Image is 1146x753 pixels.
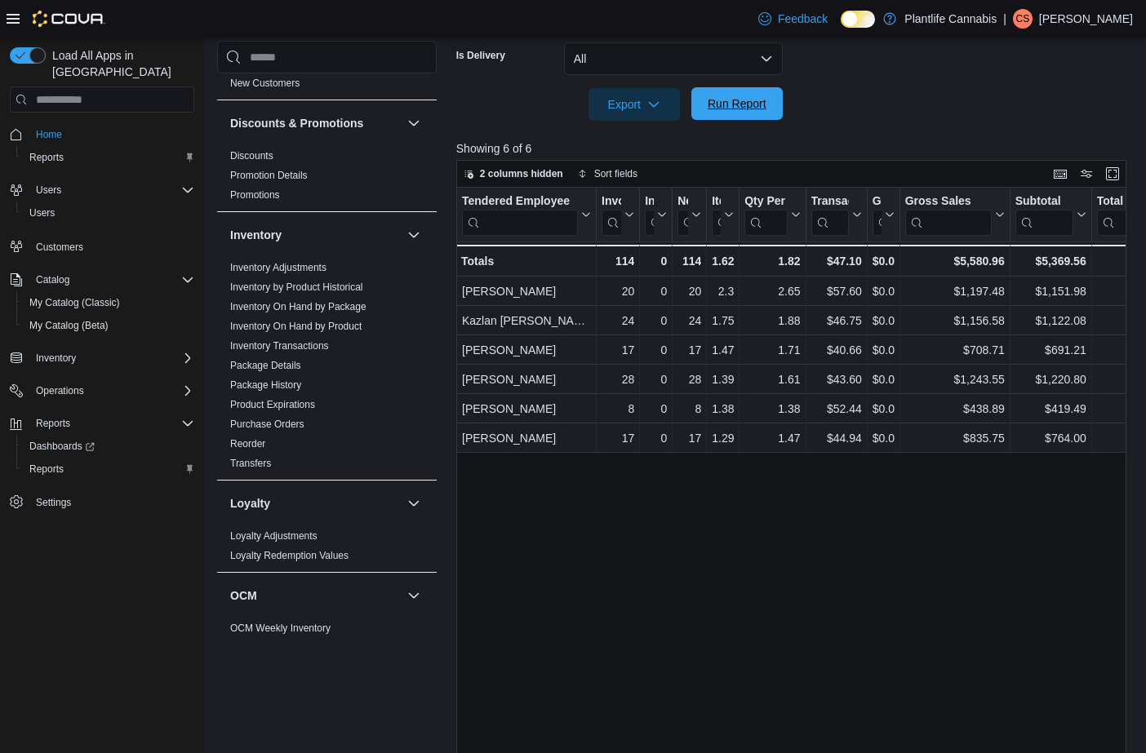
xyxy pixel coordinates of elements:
[16,458,201,481] button: Reports
[744,311,800,330] div: 1.88
[230,227,282,243] h3: Inventory
[462,399,591,419] div: [PERSON_NAME]
[1050,164,1070,184] button: Keyboard shortcuts
[602,194,634,236] button: Invoices Sold
[36,417,70,430] span: Reports
[462,428,591,448] div: [PERSON_NAME]
[1015,194,1086,236] button: Subtotal
[29,440,95,453] span: Dashboards
[29,180,194,200] span: Users
[872,251,894,271] div: $0.00
[217,526,437,572] div: Loyalty
[873,311,895,330] div: $0.00
[230,339,329,352] span: Inventory Transactions
[33,11,105,27] img: Cova
[677,399,701,419] div: 8
[230,321,362,332] a: Inventory On Hand by Product
[712,194,721,210] div: Items Per Transaction
[36,496,71,509] span: Settings
[677,194,701,236] button: Net Sold
[905,399,1005,419] div: $438.89
[905,370,1005,389] div: $1,243.55
[691,87,783,120] button: Run Report
[23,293,194,312] span: My Catalog (Classic)
[1015,399,1086,419] div: $419.49
[873,370,895,389] div: $0.00
[602,194,621,236] div: Invoices Sold
[29,381,91,401] button: Operations
[230,150,273,162] a: Discounts
[712,281,734,301] div: 2.3
[873,399,895,419] div: $0.00
[904,194,991,210] div: Gross Sales
[462,194,578,236] div: Tendered Employee
[46,47,194,80] span: Load All Apps in [GEOGRAPHIC_DATA]
[16,202,201,224] button: Users
[29,492,194,512] span: Settings
[230,78,300,89] a: New Customers
[712,311,734,330] div: 1.75
[230,437,265,450] span: Reorder
[873,281,895,301] div: $0.00
[29,125,69,144] a: Home
[645,194,667,236] button: Invoices Ref
[645,428,667,448] div: 0
[744,281,800,301] div: 2.65
[230,115,401,131] button: Discounts & Promotions
[645,281,667,301] div: 0
[230,77,300,90] span: New Customers
[602,399,634,419] div: 8
[23,148,70,167] a: Reports
[677,340,701,360] div: 17
[1013,9,1033,29] div: Charlotte Soukeroff
[16,146,201,169] button: Reports
[712,399,734,419] div: 1.38
[811,370,861,389] div: $43.60
[23,293,127,312] a: My Catalog (Classic)
[230,360,301,371] a: Package Details
[873,428,895,448] div: $0.00
[708,95,766,112] span: Run Report
[230,622,331,635] span: OCM Weekly Inventory
[811,428,861,448] div: $44.94
[904,9,997,29] p: Plantlife Cannabis
[905,428,1005,448] div: $835.75
[744,251,800,271] div: 1.82
[645,340,667,360] div: 0
[811,194,848,210] div: Transaction Average
[811,194,848,236] div: Transaction Average
[811,399,861,419] div: $52.44
[230,340,329,352] a: Inventory Transactions
[29,296,120,309] span: My Catalog (Classic)
[744,194,787,236] div: Qty Per Transaction
[645,194,654,210] div: Invoices Ref
[230,261,326,274] span: Inventory Adjustments
[230,398,315,411] span: Product Expirations
[23,436,194,456] span: Dashboards
[3,347,201,370] button: Inventory
[230,115,363,131] h3: Discounts & Promotions
[1015,311,1086,330] div: $1,122.08
[1015,428,1086,448] div: $764.00
[462,194,591,236] button: Tendered Employee
[230,300,366,313] span: Inventory On Hand by Package
[3,268,201,291] button: Catalog
[23,148,194,167] span: Reports
[712,251,734,271] div: 1.62
[905,311,1005,330] div: $1,156.58
[677,370,701,389] div: 28
[677,311,701,330] div: 24
[712,340,734,360] div: 1.47
[230,550,349,561] a: Loyalty Redemption Values
[602,428,634,448] div: 17
[480,167,563,180] span: 2 columns hidden
[904,194,1004,236] button: Gross Sales
[29,206,55,219] span: Users
[1015,251,1086,271] div: $5,369.56
[1077,164,1096,184] button: Display options
[23,316,194,335] span: My Catalog (Beta)
[36,241,83,254] span: Customers
[872,194,881,236] div: Gift Card Sales
[905,281,1005,301] div: $1,197.48
[230,281,363,294] span: Inventory by Product Historical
